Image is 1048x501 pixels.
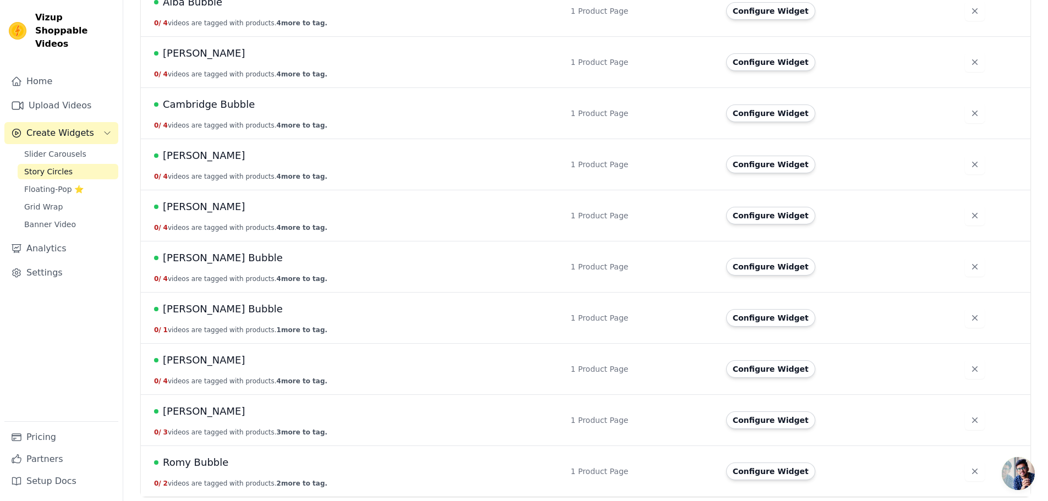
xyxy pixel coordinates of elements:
[24,166,73,177] span: Story Circles
[965,155,985,174] button: Delete widget
[154,122,161,129] span: 0 /
[154,19,327,27] button: 0/ 4videos are tagged with products.4more to tag.
[18,164,118,179] a: Story Circles
[163,199,245,214] span: [PERSON_NAME]
[4,122,118,144] button: Create Widgets
[726,156,815,173] button: Configure Widget
[154,153,158,158] span: Live Published
[163,480,168,487] span: 2
[154,428,161,436] span: 0 /
[570,312,712,323] div: 1 Product Page
[726,411,815,429] button: Configure Widget
[965,359,985,379] button: Delete widget
[277,377,327,385] span: 4 more to tag.
[163,353,245,368] span: [PERSON_NAME]
[965,52,985,72] button: Delete widget
[277,326,327,334] span: 1 more to tag.
[163,250,283,266] span: [PERSON_NAME] Bubble
[154,409,158,414] span: Live Published
[726,104,815,122] button: Configure Widget
[18,217,118,232] a: Banner Video
[570,57,712,68] div: 1 Product Page
[277,224,327,232] span: 4 more to tag.
[4,70,118,92] a: Home
[18,146,118,162] a: Slider Carousels
[26,126,94,140] span: Create Widgets
[570,159,712,170] div: 1 Product Page
[163,377,168,385] span: 4
[154,479,327,488] button: 0/ 2videos are tagged with products.2more to tag.
[24,184,84,195] span: Floating-Pop ⭐
[570,415,712,426] div: 1 Product Page
[570,210,712,221] div: 1 Product Page
[154,223,327,232] button: 0/ 4videos are tagged with products.4more to tag.
[163,428,168,436] span: 3
[726,258,815,276] button: Configure Widget
[154,19,161,27] span: 0 /
[154,274,327,283] button: 0/ 4videos are tagged with products.4more to tag.
[965,410,985,430] button: Delete widget
[154,428,327,437] button: 0/ 3videos are tagged with products.3more to tag.
[726,207,815,224] button: Configure Widget
[4,470,118,492] a: Setup Docs
[163,224,168,232] span: 4
[570,5,712,16] div: 1 Product Page
[4,95,118,117] a: Upload Videos
[163,122,168,129] span: 4
[570,108,712,119] div: 1 Product Page
[726,53,815,71] button: Configure Widget
[154,70,327,79] button: 0/ 4videos are tagged with products.4more to tag.
[154,377,161,385] span: 0 /
[154,358,158,362] span: Live Published
[163,19,168,27] span: 4
[154,172,327,181] button: 0/ 4videos are tagged with products.4more to tag.
[154,480,161,487] span: 0 /
[154,326,161,334] span: 0 /
[154,307,158,311] span: Live Published
[18,199,118,214] a: Grid Wrap
[24,219,76,230] span: Banner Video
[277,173,327,180] span: 4 more to tag.
[4,238,118,260] a: Analytics
[277,70,327,78] span: 4 more to tag.
[154,256,158,260] span: Live Published
[965,103,985,123] button: Delete widget
[154,224,161,232] span: 0 /
[277,480,327,487] span: 2 more to tag.
[154,275,161,283] span: 0 /
[965,308,985,328] button: Delete widget
[965,1,985,21] button: Delete widget
[154,102,158,107] span: Live Published
[965,461,985,481] button: Delete widget
[4,448,118,470] a: Partners
[163,326,168,334] span: 1
[154,173,161,180] span: 0 /
[163,301,283,317] span: [PERSON_NAME] Bubble
[24,201,63,212] span: Grid Wrap
[277,275,327,283] span: 4 more to tag.
[570,261,712,272] div: 1 Product Page
[163,455,228,470] span: Romy Bubble
[4,426,118,448] a: Pricing
[154,326,327,334] button: 0/ 1videos are tagged with products.1more to tag.
[154,121,327,130] button: 0/ 4videos are tagged with products.4more to tag.
[277,19,327,27] span: 4 more to tag.
[18,181,118,197] a: Floating-Pop ⭐
[154,460,158,465] span: Live Published
[24,148,86,159] span: Slider Carousels
[154,70,161,78] span: 0 /
[163,173,168,180] span: 4
[965,257,985,277] button: Delete widget
[154,205,158,209] span: Live Published
[163,148,245,163] span: [PERSON_NAME]
[154,51,158,56] span: Live Published
[570,364,712,375] div: 1 Product Page
[1002,457,1035,490] div: Ouvrir le chat
[965,206,985,225] button: Delete widget
[163,275,168,283] span: 4
[4,262,118,284] a: Settings
[163,70,168,78] span: 4
[726,2,815,20] button: Configure Widget
[9,22,26,40] img: Vizup
[163,97,255,112] span: Cambridge Bubble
